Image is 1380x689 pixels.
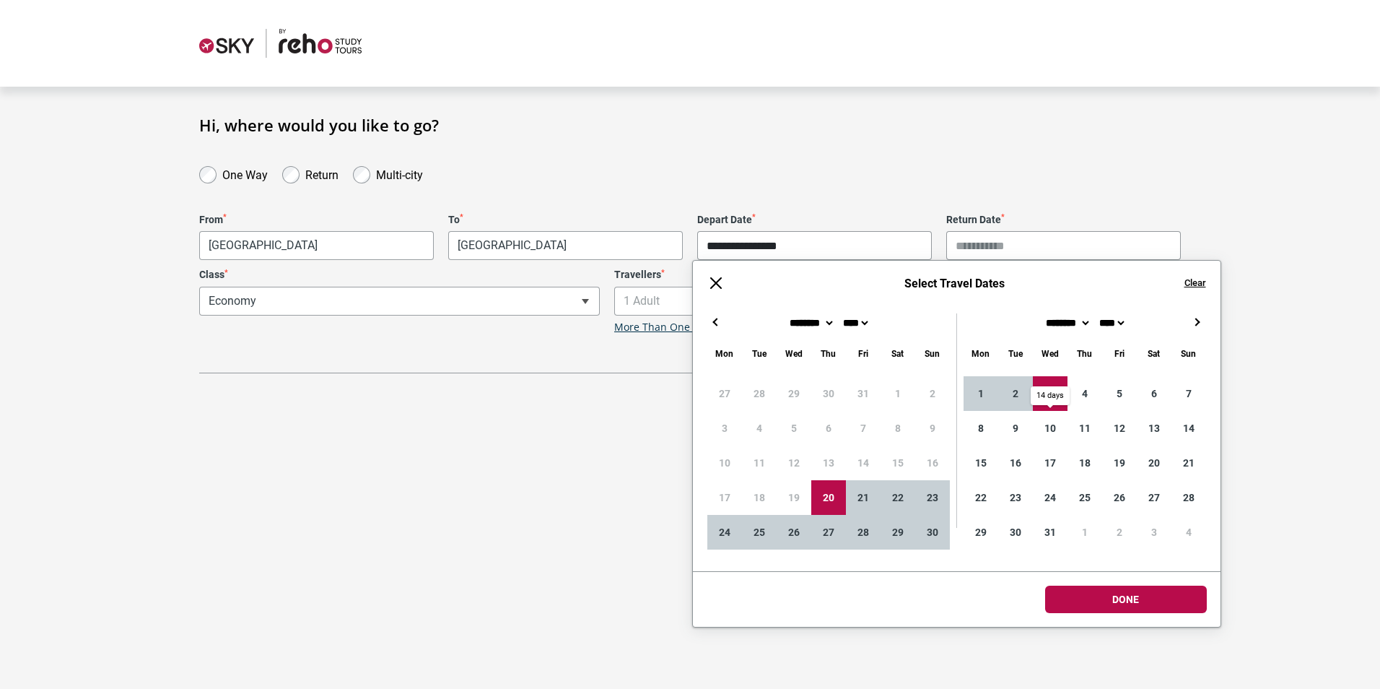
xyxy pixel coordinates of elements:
[1033,480,1067,515] div: 24
[846,345,881,362] div: Friday
[1067,376,1102,411] div: 4
[199,287,600,316] span: Economy
[811,515,846,550] div: 27
[964,376,998,411] div: 1
[1102,446,1137,480] div: 19
[881,480,915,515] div: 22
[1102,411,1137,446] div: 12
[1102,376,1137,411] div: 5
[998,446,1033,480] div: 16
[1137,446,1171,480] div: 20
[998,411,1033,446] div: 9
[964,446,998,480] div: 15
[881,345,915,362] div: Saturday
[964,480,998,515] div: 22
[222,165,268,182] label: One Way
[1102,515,1137,550] div: 2
[1171,515,1206,550] div: 4
[615,287,1014,315] span: 1 Adult
[739,277,1170,290] h6: Select Travel Dates
[697,214,932,226] label: Depart Date
[1067,345,1102,362] div: Thursday
[199,231,434,260] span: Melbourne, Australia
[1067,446,1102,480] div: 18
[915,480,950,515] div: 23
[614,287,1015,316] span: 1 Adult
[200,232,433,259] span: Melbourne, Australia
[946,214,1181,226] label: Return Date
[964,345,998,362] div: Monday
[199,214,434,226] label: From
[707,345,742,362] div: Monday
[1102,480,1137,515] div: 26
[1137,480,1171,515] div: 27
[707,515,742,550] div: 24
[1137,376,1171,411] div: 6
[1045,586,1207,613] button: Done
[707,313,725,331] button: ←
[1171,446,1206,480] div: 21
[1067,515,1102,550] div: 1
[1137,411,1171,446] div: 13
[614,321,740,334] a: More Than One Traveller?
[742,515,777,550] div: 25
[777,515,811,550] div: 26
[998,345,1033,362] div: Tuesday
[1033,376,1067,411] div: 3
[915,515,950,550] div: 30
[1184,277,1206,290] button: Clear
[964,515,998,550] div: 29
[1171,480,1206,515] div: 28
[1171,411,1206,446] div: 14
[1171,376,1206,411] div: 7
[1033,446,1067,480] div: 17
[1033,411,1067,446] div: 10
[1189,313,1206,331] button: →
[614,269,1015,281] label: Travellers
[449,232,682,259] span: Kota-Kinabalu, Malaysia
[998,376,1033,411] div: 2
[1102,345,1137,362] div: Friday
[811,480,846,515] div: 20
[846,480,881,515] div: 21
[1033,345,1067,362] div: Wednesday
[448,214,683,226] label: To
[998,515,1033,550] div: 30
[448,231,683,260] span: Kota-Kinabalu, Malaysia
[846,515,881,550] div: 28
[777,345,811,362] div: Wednesday
[200,287,599,315] span: Economy
[199,116,1181,134] h1: Hi, where would you like to go?
[305,165,339,182] label: Return
[998,480,1033,515] div: 23
[1033,515,1067,550] div: 31
[964,411,998,446] div: 8
[1171,345,1206,362] div: Sunday
[1067,411,1102,446] div: 11
[915,345,950,362] div: Sunday
[742,345,777,362] div: Tuesday
[376,165,423,182] label: Multi-city
[199,269,600,281] label: Class
[1067,480,1102,515] div: 25
[881,515,915,550] div: 29
[1137,515,1171,550] div: 3
[811,345,846,362] div: Thursday
[1137,345,1171,362] div: Saturday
